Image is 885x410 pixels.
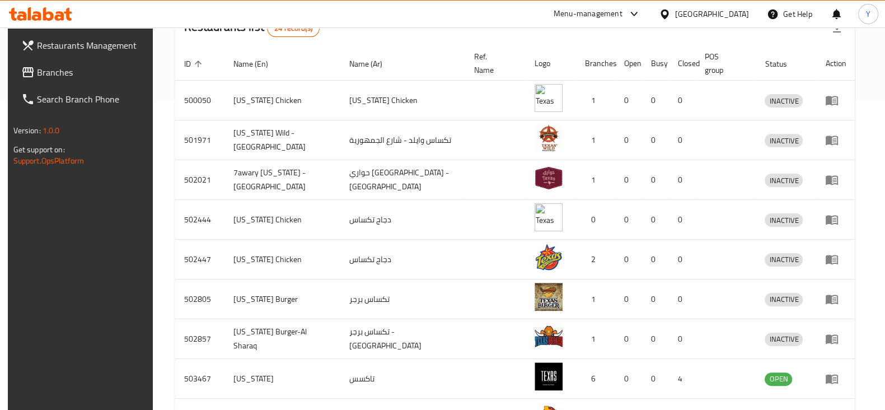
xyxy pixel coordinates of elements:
td: 0 [642,120,669,160]
td: 0 [615,359,642,399]
td: 502857 [175,319,224,359]
img: Texas Chicken [535,84,563,112]
div: Menu-management [554,7,622,21]
div: Menu [825,332,846,346]
td: [US_STATE] Wild - [GEOGRAPHIC_DATA] [224,120,341,160]
td: 0 [669,120,696,160]
td: 502447 [175,240,224,279]
td: 0 [669,240,696,279]
span: INACTIVE [765,95,803,108]
td: 0 [615,240,642,279]
td: 0 [642,240,669,279]
span: Restaurants Management [37,39,147,52]
span: OPEN [765,372,792,385]
td: 6 [576,359,615,399]
img: Texas [535,362,563,390]
div: INACTIVE [765,94,803,108]
td: 502021 [175,160,224,200]
td: 503467 [175,359,224,399]
th: Open [615,46,642,81]
img: Texas Burger [535,283,563,311]
td: [US_STATE] Chicken [224,200,341,240]
td: تكساس وايلد - شارع الجمهورية [340,120,465,160]
div: Menu [825,173,846,187]
a: Branches [12,59,156,86]
td: 0 [642,160,669,200]
td: 0 [669,279,696,319]
td: 0 [615,319,642,359]
div: [GEOGRAPHIC_DATA] [675,8,749,20]
img: Texas Chicken [535,243,563,271]
td: 1 [576,81,615,120]
td: 0 [615,160,642,200]
td: 502444 [175,200,224,240]
span: Version: [13,123,41,138]
span: INACTIVE [765,174,803,187]
span: Name (Ar) [349,57,397,71]
span: ID [184,57,205,71]
a: Restaurants Management [12,32,156,59]
td: 0 [615,81,642,120]
td: تكساس برجر [340,279,465,319]
td: 0 [642,200,669,240]
td: [US_STATE] Chicken [224,81,341,120]
th: Busy [642,46,669,81]
td: 0 [669,160,696,200]
td: 2 [576,240,615,279]
span: INACTIVE [765,293,803,306]
div: Total records count [267,19,320,37]
td: [US_STATE] Chicken [340,81,465,120]
td: 0 [642,359,669,399]
td: [US_STATE] [224,359,341,399]
th: Branches [576,46,615,81]
img: Texas Wild - Al Gomhorya Street [535,124,563,152]
td: [US_STATE] Burger-Al Sharaq [224,319,341,359]
th: Logo [526,46,576,81]
td: [US_STATE] Chicken [224,240,341,279]
div: Menu [825,253,846,266]
div: INACTIVE [765,213,803,227]
div: Menu [825,213,846,226]
td: 0 [615,279,642,319]
td: 1 [576,319,615,359]
div: Menu [825,133,846,147]
td: 0 [669,81,696,120]
span: Status [765,57,801,71]
span: Y [866,8,870,20]
span: INACTIVE [765,214,803,227]
td: 0 [615,200,642,240]
td: دجاج تكساس [340,240,465,279]
img: Texas Burger-Al Sharaq [535,323,563,351]
td: تاكسس [340,359,465,399]
div: INACTIVE [765,253,803,267]
td: 0 [669,200,696,240]
td: 0 [615,120,642,160]
a: Search Branch Phone [12,86,156,113]
td: 7awary [US_STATE] - [GEOGRAPHIC_DATA] [224,160,341,200]
div: Menu [825,292,846,306]
span: INACTIVE [765,134,803,147]
span: Branches [37,66,147,79]
td: 1 [576,279,615,319]
span: Search Branch Phone [37,92,147,106]
div: Menu [825,94,846,107]
td: 502805 [175,279,224,319]
span: 1.0.0 [43,123,60,138]
td: 0 [642,81,669,120]
td: تكساس برجر - [GEOGRAPHIC_DATA] [340,319,465,359]
td: حواري [GEOGRAPHIC_DATA] - [GEOGRAPHIC_DATA] [340,160,465,200]
div: OPEN [765,372,792,386]
td: 0 [576,200,615,240]
th: Closed [669,46,696,81]
div: Menu [825,372,846,385]
td: 501971 [175,120,224,160]
div: INACTIVE [765,333,803,346]
th: Action [816,46,855,81]
h2: Restaurants list [184,18,320,37]
td: 1 [576,160,615,200]
span: INACTIVE [765,253,803,266]
span: Ref. Name [474,50,513,77]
